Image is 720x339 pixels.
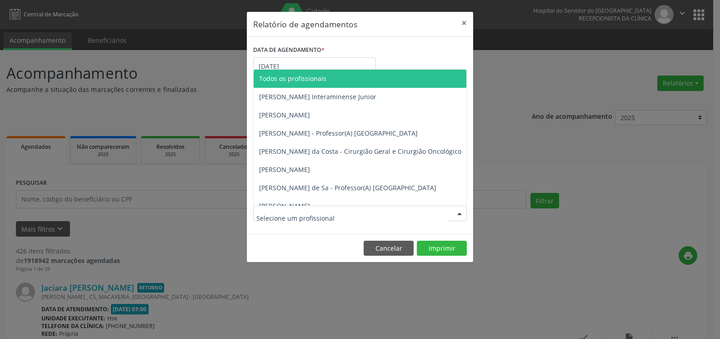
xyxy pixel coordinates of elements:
span: [PERSON_NAME] de Sa - Professor(A) [GEOGRAPHIC_DATA] [259,183,436,192]
h5: Relatório de agendamentos [253,18,357,30]
button: Close [455,12,473,34]
span: [PERSON_NAME] [259,165,310,174]
input: Selecione uma data ou intervalo [253,57,376,76]
span: [PERSON_NAME] Interaminense Junior [259,92,376,101]
span: [PERSON_NAME] [259,111,310,119]
span: [PERSON_NAME] [259,202,310,210]
span: [PERSON_NAME] da Costa - Cirurgião Geral e Cirurgião Oncológico [259,147,461,156]
label: DATA DE AGENDAMENTO [253,43,325,57]
span: Todos os profissionais [259,74,326,83]
span: [PERSON_NAME] - Professor(A) [GEOGRAPHIC_DATA] [259,129,418,137]
button: Imprimir [417,241,467,256]
button: Cancelar [364,241,414,256]
input: Selecione um profissional [256,209,448,227]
